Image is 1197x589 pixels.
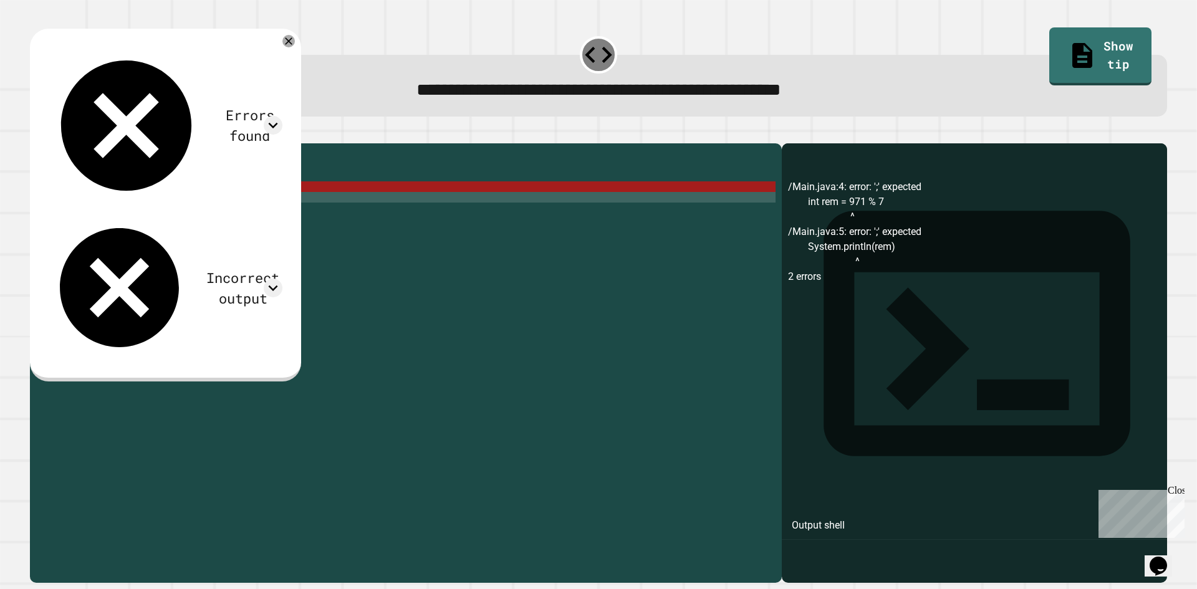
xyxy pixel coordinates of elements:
iframe: chat widget [1145,539,1185,577]
div: /Main.java:4: error: ';' expected int rem = 971 % 7 ^ /Main.java:5: error: ';' expected System.pr... [788,180,1161,583]
div: Chat with us now!Close [5,5,86,79]
div: Incorrect output [203,267,282,309]
div: Errors found [218,105,282,146]
iframe: chat widget [1094,485,1185,538]
a: Show tip [1049,27,1151,85]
